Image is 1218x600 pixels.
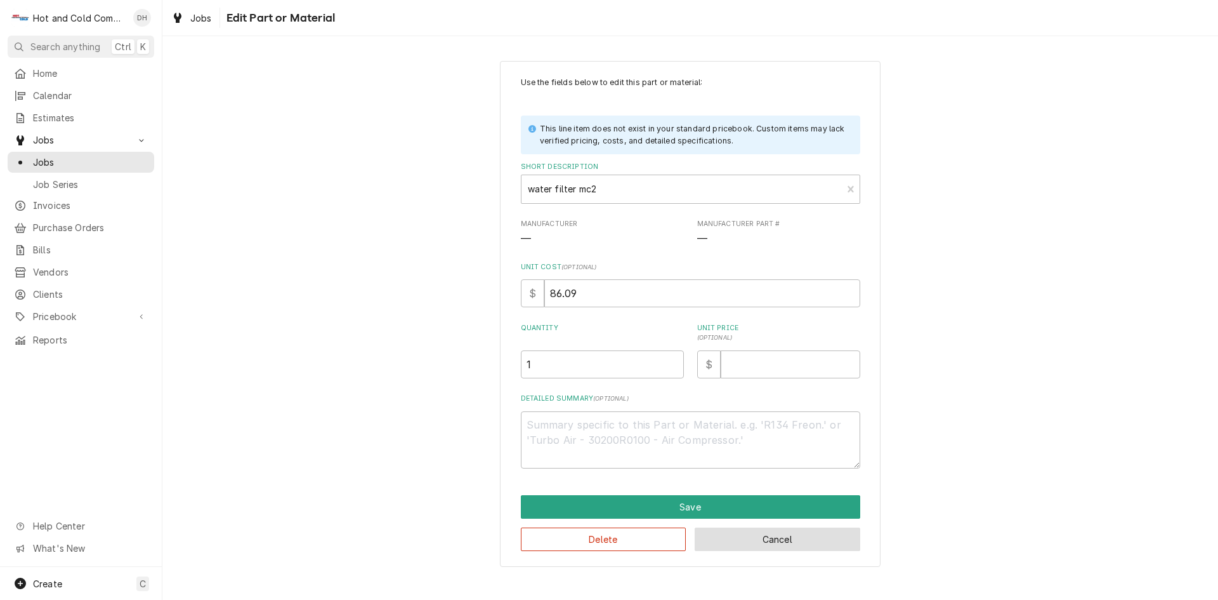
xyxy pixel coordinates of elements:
div: H [11,9,29,27]
label: Quantity [521,323,684,343]
div: Detailed Summary [521,394,860,468]
div: [object Object] [521,323,684,378]
button: Cancel [695,528,860,551]
div: $ [521,279,544,307]
a: Vendors [8,262,154,283]
label: Detailed Summary [521,394,860,404]
div: Daryl Harris's Avatar [133,9,151,27]
span: Invoices [33,199,148,212]
div: This line item does not exist in your standard pricebook. Custom items may lack verified pricing,... [540,123,848,147]
label: Short Description [521,162,860,172]
a: Bills [8,239,154,260]
button: Search anythingCtrlK [8,36,154,58]
div: Unit Cost [521,262,860,307]
a: Go to Pricebook [8,306,154,327]
div: Button Group Row [521,519,860,551]
span: — [521,233,531,245]
a: Job Series [8,174,154,195]
span: Calendar [33,89,148,102]
div: [object Object] [697,323,860,378]
span: Ctrl [115,40,131,53]
span: ( optional ) [593,395,629,402]
div: Line Item Create/Update Form [521,77,860,469]
div: Hot and Cold Commercial Kitchens, Inc.'s Avatar [11,9,29,27]
span: Edit Part or Material [223,10,335,27]
span: K [140,40,146,53]
a: Clients [8,284,154,305]
span: Help Center [33,519,147,533]
a: Home [8,63,154,84]
button: Delete [521,528,686,551]
div: Hot and Cold Commercial Kitchens, Inc. [33,11,126,25]
a: Reports [8,330,154,350]
span: Bills [33,243,148,257]
span: Manufacturer [521,232,684,247]
div: Manufacturer Part # [697,219,860,246]
a: Go to What's New [8,538,154,559]
div: Short Description [521,162,860,203]
div: $ [697,350,721,378]
a: Calendar [8,85,154,106]
span: Estimates [33,111,148,124]
div: Button Group [521,495,860,551]
div: DH [133,9,151,27]
span: Jobs [33,156,148,169]
p: Use the fields below to edit this part or material: [521,77,860,88]
span: Jobs [190,11,212,25]
span: Purchase Orders [33,221,148,234]
span: Manufacturer Part # [697,219,860,229]
a: Jobs [8,152,154,173]
span: Clients [33,288,148,301]
span: C [140,577,146,590]
a: Purchase Orders [8,217,154,238]
a: Go to Help Center [8,516,154,537]
span: ( optional ) [697,334,733,341]
span: ( optional ) [561,263,597,270]
span: What's New [33,542,147,555]
span: Reports [33,333,148,347]
a: Invoices [8,195,154,216]
span: Job Series [33,178,148,191]
div: Button Group Row [521,495,860,519]
span: Jobs [33,133,129,147]
div: Line Item Create/Update [500,61,881,568]
span: Pricebook [33,310,129,323]
span: Manufacturer Part # [697,232,860,247]
a: Jobs [166,8,217,29]
label: Unit Cost [521,262,860,272]
span: Home [33,67,148,80]
div: Manufacturer [521,219,684,246]
a: Estimates [8,107,154,128]
span: Manufacturer [521,219,684,229]
span: Search anything [30,40,100,53]
button: Save [521,495,860,519]
span: — [697,233,707,245]
label: Unit Price [697,323,860,343]
span: Vendors [33,265,148,279]
span: Create [33,578,62,589]
a: Go to Jobs [8,130,154,150]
